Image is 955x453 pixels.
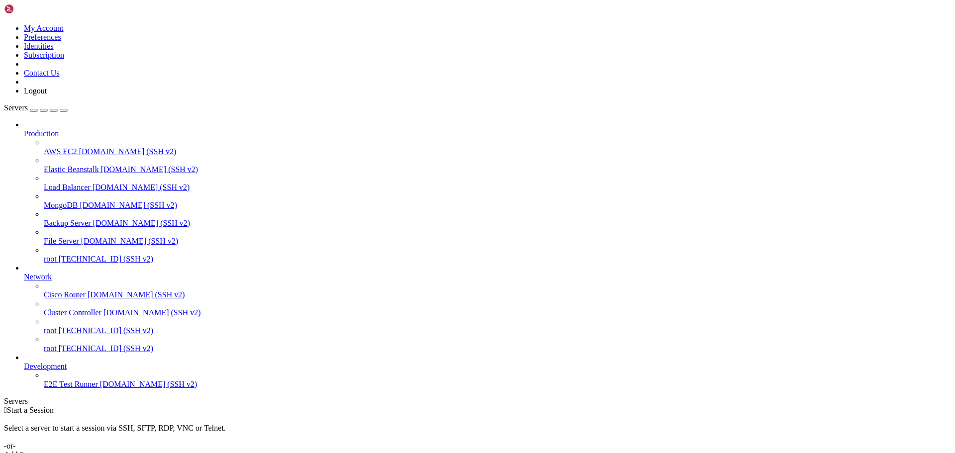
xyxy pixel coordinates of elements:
[24,362,951,371] a: Development
[81,237,179,245] span: [DOMAIN_NAME] (SSH v2)
[101,165,198,174] span: [DOMAIN_NAME] (SSH v2)
[24,129,59,138] span: Production
[59,326,153,335] span: [TECHNICAL_ID] (SSH v2)
[44,290,951,299] a: Cisco Router [DOMAIN_NAME] (SSH v2)
[24,33,61,41] a: Preferences
[100,380,197,388] span: [DOMAIN_NAME] (SSH v2)
[93,219,191,227] span: [DOMAIN_NAME] (SSH v2)
[24,272,951,281] a: Network
[44,237,951,246] a: File Server [DOMAIN_NAME] (SSH v2)
[24,264,951,353] li: Network
[44,335,951,353] li: root [TECHNICAL_ID] (SSH v2)
[24,24,64,32] a: My Account
[44,281,951,299] li: Cisco Router [DOMAIN_NAME] (SSH v2)
[4,415,951,451] div: Select a server to start a session via SSH, SFTP, RDP, VNC or Telnet. -or-
[103,308,201,317] span: [DOMAIN_NAME] (SSH v2)
[24,120,951,264] li: Production
[44,201,78,209] span: MongoDB
[44,371,951,389] li: E2E Test Runner [DOMAIN_NAME] (SSH v2)
[44,326,951,335] a: root [TECHNICAL_ID] (SSH v2)
[44,255,951,264] a: root [TECHNICAL_ID] (SSH v2)
[44,237,79,245] span: File Server
[24,42,54,50] a: Identities
[44,156,951,174] li: Elastic Beanstalk [DOMAIN_NAME] (SSH v2)
[44,147,951,156] a: AWS EC2 [DOMAIN_NAME] (SSH v2)
[44,380,98,388] span: E2E Test Runner
[44,290,86,299] span: Cisco Router
[24,353,951,389] li: Development
[44,174,951,192] li: Load Balancer [DOMAIN_NAME] (SSH v2)
[44,138,951,156] li: AWS EC2 [DOMAIN_NAME] (SSH v2)
[79,147,177,156] span: [DOMAIN_NAME] (SSH v2)
[44,344,57,353] span: root
[44,246,951,264] li: root [TECHNICAL_ID] (SSH v2)
[4,406,7,414] span: 
[24,272,52,281] span: Network
[44,183,91,191] span: Load Balancer
[4,4,61,14] img: Shellngn
[44,165,99,174] span: Elastic Beanstalk
[44,308,101,317] span: Cluster Controller
[44,308,951,317] a: Cluster Controller [DOMAIN_NAME] (SSH v2)
[44,147,77,156] span: AWS EC2
[24,129,951,138] a: Production
[44,210,951,228] li: Backup Server [DOMAIN_NAME] (SSH v2)
[44,380,951,389] a: E2E Test Runner [DOMAIN_NAME] (SSH v2)
[44,219,951,228] a: Backup Server [DOMAIN_NAME] (SSH v2)
[4,103,68,112] a: Servers
[24,87,47,95] a: Logout
[44,326,57,335] span: root
[80,201,177,209] span: [DOMAIN_NAME] (SSH v2)
[44,255,57,263] span: root
[44,228,951,246] li: File Server [DOMAIN_NAME] (SSH v2)
[44,317,951,335] li: root [TECHNICAL_ID] (SSH v2)
[44,192,951,210] li: MongoDB [DOMAIN_NAME] (SSH v2)
[44,201,951,210] a: MongoDB [DOMAIN_NAME] (SSH v2)
[7,406,54,414] span: Start a Session
[4,103,28,112] span: Servers
[44,165,951,174] a: Elastic Beanstalk [DOMAIN_NAME] (SSH v2)
[24,51,64,59] a: Subscription
[44,299,951,317] li: Cluster Controller [DOMAIN_NAME] (SSH v2)
[24,69,60,77] a: Contact Us
[88,290,185,299] span: [DOMAIN_NAME] (SSH v2)
[59,255,153,263] span: [TECHNICAL_ID] (SSH v2)
[24,362,67,370] span: Development
[59,344,153,353] span: [TECHNICAL_ID] (SSH v2)
[44,219,91,227] span: Backup Server
[93,183,190,191] span: [DOMAIN_NAME] (SSH v2)
[4,397,951,406] div: Servers
[44,183,951,192] a: Load Balancer [DOMAIN_NAME] (SSH v2)
[44,344,951,353] a: root [TECHNICAL_ID] (SSH v2)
